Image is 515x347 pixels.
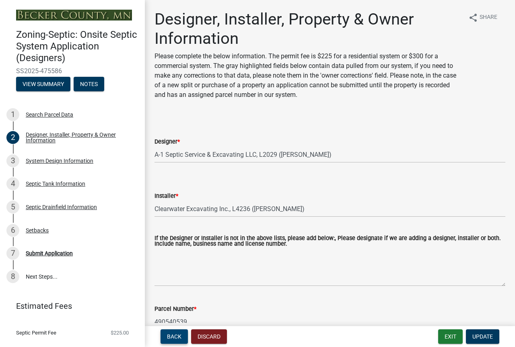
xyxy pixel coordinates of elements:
[167,333,181,340] span: Back
[26,132,132,143] div: Designer, Installer, Property & Owner Information
[466,329,499,344] button: Update
[6,224,19,237] div: 6
[154,139,180,145] label: Designer
[154,193,178,199] label: Installer
[26,250,73,256] div: Submit Application
[74,77,104,91] button: Notes
[154,306,196,312] label: Parcel Number
[480,13,497,23] span: Share
[16,81,70,88] wm-modal-confirm: Summary
[6,108,19,121] div: 1
[26,158,93,164] div: System Design Information
[26,204,97,210] div: Septic Drainfield Information
[74,81,104,88] wm-modal-confirm: Notes
[16,67,129,75] span: SS2025-475586
[154,236,505,247] label: If the Designer or Installer is not in the above lists, please add below:, Please designate if we...
[16,77,70,91] button: View Summary
[6,154,19,167] div: 3
[191,329,227,344] button: Discard
[6,131,19,144] div: 2
[6,247,19,260] div: 7
[438,329,463,344] button: Exit
[26,228,49,233] div: Setbacks
[462,10,504,25] button: shareShare
[6,177,19,190] div: 4
[6,201,19,214] div: 5
[111,330,129,335] span: $225.00
[26,181,85,187] div: Septic Tank Information
[6,270,19,283] div: 8
[16,10,132,21] img: Becker County, Minnesota
[468,13,478,23] i: share
[154,10,462,48] h1: Designer, Installer, Property & Owner Information
[6,298,132,314] a: Estimated Fees
[161,329,188,344] button: Back
[16,330,56,335] span: Septic Permit Fee
[472,333,493,340] span: Update
[154,51,462,100] p: Please complete the below information. The permit fee is $225 for a residential system or $300 fo...
[26,112,73,117] div: Search Parcel Data
[16,29,138,64] h4: Zoning-Septic: Onsite Septic System Application (Designers)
